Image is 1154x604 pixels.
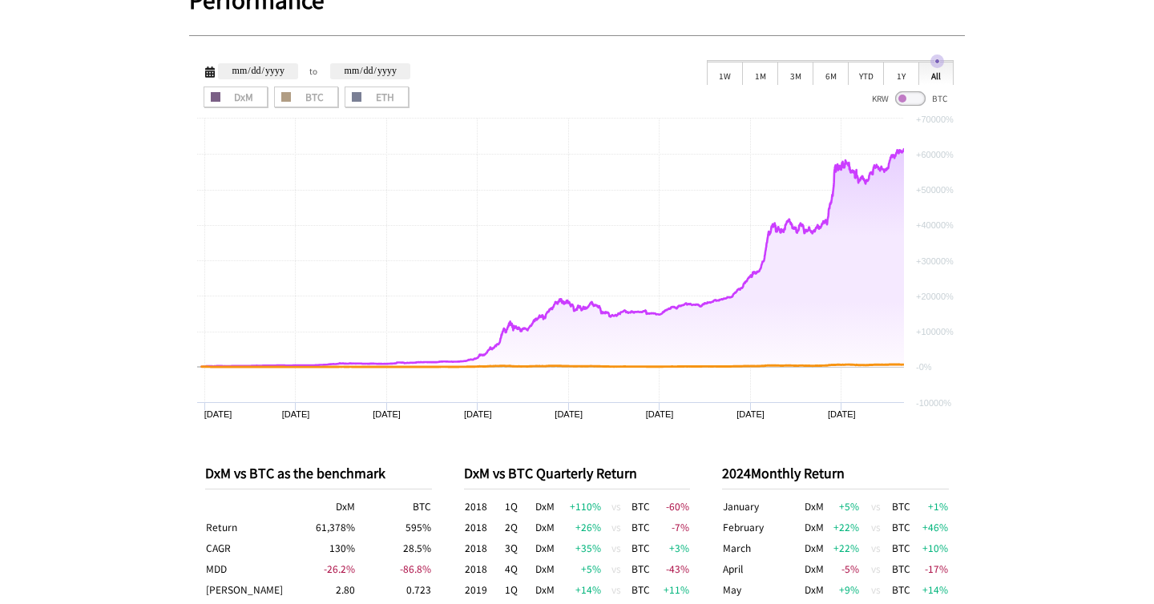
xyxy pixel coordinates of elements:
[646,409,674,419] text: [DATE]
[631,558,651,579] td: BTC
[280,517,356,538] td: 61,378 %
[651,538,691,558] td: +3 %
[535,558,555,579] td: DxM
[555,558,602,579] td: +5 %
[356,538,431,558] td: 28.5 %
[916,496,949,517] td: +1 %
[891,517,916,538] td: BTC
[280,496,356,517] th: DxM
[464,517,504,538] td: 2018
[651,496,691,517] td: -60 %
[206,582,283,596] span: Sharpe Ratio
[535,579,555,600] td: DxM
[916,185,954,195] text: +50000%
[813,61,848,85] div: 6M
[827,558,860,579] td: -5 %
[209,92,262,102] span: DxM
[555,409,583,419] text: [DATE]
[736,409,765,419] text: [DATE]
[356,496,431,517] th: BTC
[280,538,356,558] td: 130 %
[916,115,954,124] text: +70000%
[555,496,602,517] td: +110 %
[801,538,827,558] td: DxM
[722,463,949,482] p: 2024 Monthly Return
[504,558,535,579] td: 4Q
[932,92,947,104] span: BTC
[722,496,801,517] td: January
[651,517,691,538] td: -7 %
[827,496,860,517] td: +5 %
[464,409,492,419] text: [DATE]
[918,61,954,85] div: All
[280,92,333,102] span: BTC
[350,92,403,102] span: ETH
[631,517,651,538] td: BTC
[891,538,916,558] td: BTC
[602,496,631,517] td: vs
[504,538,535,558] td: 3Q
[651,558,691,579] td: -43 %
[555,538,602,558] td: +35 %
[707,61,742,85] div: 1W
[916,220,954,230] text: +40000%
[504,579,535,600] td: 1Q
[916,398,951,408] text: -10000%
[860,517,892,538] td: vs
[282,409,310,419] text: [DATE]
[916,256,954,266] text: +30000%
[801,496,827,517] td: DxM
[916,538,949,558] td: +10 %
[504,496,535,517] td: 1Q
[860,579,892,600] td: vs
[602,517,631,538] td: vs
[883,61,918,85] div: 1Y
[631,579,651,600] td: BTC
[504,517,535,538] td: 2Q
[722,538,801,558] td: March
[916,517,949,538] td: +46 %
[205,538,280,558] th: Compound Annual Growth Rate
[631,538,651,558] td: BTC
[742,61,777,85] div: 1M
[801,579,827,600] td: DxM
[205,463,432,482] p: DxM vs BTC as the benchmark
[801,517,827,538] td: DxM
[309,63,319,79] span: to
[722,517,801,538] td: February
[205,517,280,538] th: Return
[324,562,355,575] span: -26.2 %
[464,538,504,558] td: 2018
[373,409,401,419] text: [DATE]
[848,61,883,85] div: YTD
[827,517,860,538] td: +22 %
[651,579,691,600] td: +11 %
[464,463,691,482] p: DxM vs BTC Quarterly Return
[464,496,504,517] td: 2018
[891,496,916,517] td: BTC
[555,517,602,538] td: +26 %
[891,579,916,600] td: BTC
[535,538,555,558] td: DxM
[777,61,813,85] div: 3M
[916,150,954,159] text: +60000%
[828,409,856,419] text: [DATE]
[860,538,892,558] td: vs
[356,517,431,538] td: 595 %
[631,496,651,517] td: BTC
[602,538,631,558] td: vs
[827,538,860,558] td: +22 %
[722,579,801,600] td: May
[916,579,949,600] td: +14 %
[555,579,602,600] td: +14 %
[602,579,631,600] td: vs
[891,558,916,579] td: BTC
[801,558,827,579] td: DxM
[206,562,227,575] span: Maximum Drawdown
[464,579,504,600] td: 2019
[356,579,431,600] td: 0.723
[872,92,889,104] span: KRW
[280,579,356,600] td: 2.80
[916,558,949,579] td: -17 %
[400,562,431,575] span: -86.8 %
